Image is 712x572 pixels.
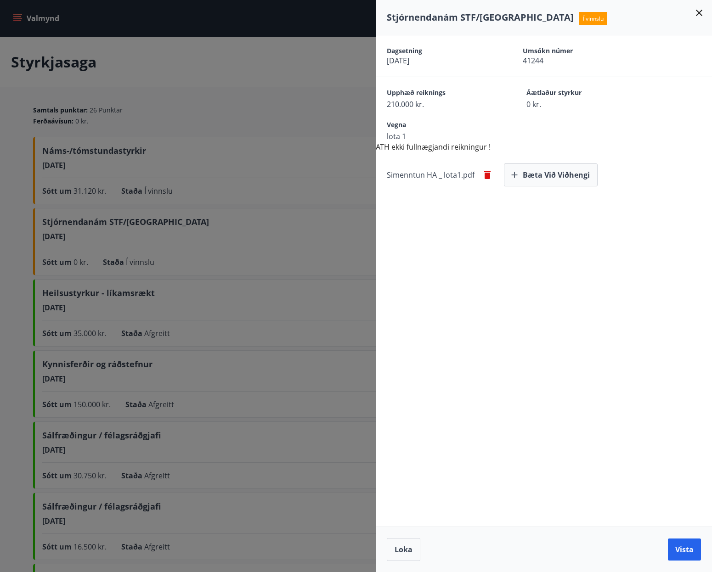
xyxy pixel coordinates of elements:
[523,46,627,56] span: Umsókn númer
[387,120,494,131] span: Vegna
[376,35,712,186] div: ATH ekki fullnægjandi reikningur !
[395,544,413,555] span: Loka
[387,538,420,561] button: Loka
[523,56,627,66] span: 41244
[387,88,494,99] span: Upphæð reiknings
[387,131,494,141] span: lota 1
[668,538,701,561] button: Vista
[526,88,634,99] span: Áætlaður styrkur
[387,56,491,66] span: [DATE]
[579,12,607,25] span: Í vinnslu
[387,46,491,56] span: Dagsetning
[387,170,475,180] span: Simenntun HA _ lota1.pdf
[387,99,494,109] span: 210.000 kr.
[526,99,634,109] span: 0 kr.
[504,163,598,186] button: Bæta við viðhengi
[387,11,574,23] span: Stjórnendanám STF/[GEOGRAPHIC_DATA]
